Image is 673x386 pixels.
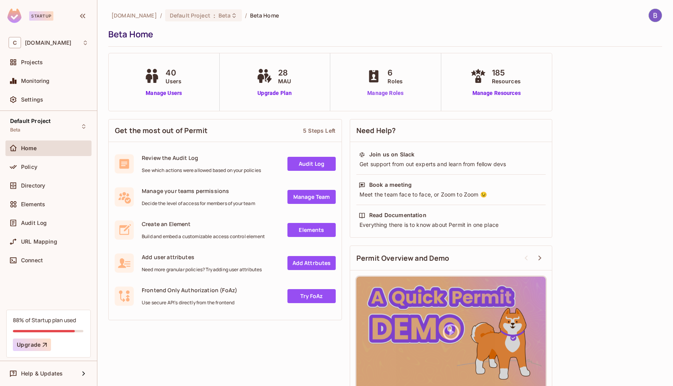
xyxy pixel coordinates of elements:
img: SReyMgAAAABJRU5ErkJggg== [7,9,21,23]
span: Beta Home [250,12,279,19]
span: Manage your teams permissions [142,187,255,195]
span: Users [166,77,181,85]
span: Projects [21,59,43,65]
a: Manage Users [142,89,185,97]
span: 185 [492,67,521,79]
a: Upgrade Plan [255,89,295,97]
span: 6 [388,67,403,79]
span: 28 [278,67,291,79]
span: Roles [388,77,403,85]
div: Meet the team face to face, or Zoom to Zoom 😉 [359,191,543,198]
div: Everything there is to know about Permit in one place [359,221,543,229]
span: Settings [21,96,43,103]
div: Join us on Slack [369,151,414,158]
span: Need more granular policies? Try adding user attributes [142,267,262,273]
a: Manage Resources [469,89,525,97]
div: Read Documentation [369,211,426,219]
a: Manage Roles [364,89,407,97]
span: Create an Element [142,220,265,228]
li: / [160,12,162,19]
div: Beta Home [108,28,658,40]
span: C [9,37,21,48]
a: Elements [287,223,336,237]
span: Build and embed a customizable access control element [142,233,265,240]
img: Bradley Macnee [649,9,662,22]
span: Beta [10,127,21,133]
a: Manage Team [287,190,336,204]
span: Connect [21,257,43,263]
li: / [245,12,247,19]
span: Audit Log [21,220,47,226]
span: Elements [21,201,45,207]
span: Permit Overview and Demo [356,253,449,263]
span: Workspace: chalkboard.io [25,40,71,46]
span: the active workspace [111,12,157,19]
span: Use secure API's directly from the frontend [142,300,237,306]
span: MAU [278,77,291,85]
span: Beta [218,12,231,19]
span: Resources [492,77,521,85]
span: Get the most out of Permit [115,126,208,135]
span: Monitoring [21,78,50,84]
a: Add Attrbutes [287,256,336,270]
span: 40 [166,67,181,79]
span: Policy [21,164,37,170]
span: Directory [21,182,45,189]
span: Default Project [10,118,51,124]
span: URL Mapping [21,239,57,245]
div: 5 Steps Left [303,127,335,134]
a: Try FoAz [287,289,336,303]
div: Startup [29,11,53,21]
span: Add user attributes [142,253,262,261]
div: Book a meeting [369,181,412,189]
button: Upgrade [13,339,51,351]
span: Frontend Only Authorization (FoAz) [142,286,237,294]
span: : [213,12,216,19]
span: Review the Audit Log [142,154,261,161]
div: 88% of Startup plan used [13,316,76,324]
span: Default Project [170,12,210,19]
a: Audit Log [287,157,336,171]
div: Get support from out experts and learn from fellow devs [359,160,543,168]
span: Help & Updates [21,370,63,377]
span: Need Help? [356,126,396,135]
span: Decide the level of access for members of your team [142,200,255,207]
span: See which actions were allowed based on your policies [142,167,261,174]
span: Home [21,145,37,151]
